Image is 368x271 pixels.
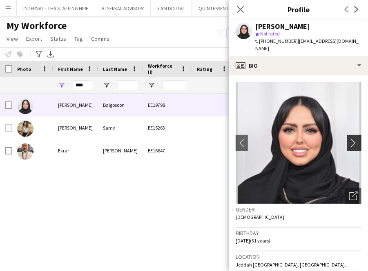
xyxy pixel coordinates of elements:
div: [PERSON_NAME] [255,23,310,30]
app-action-btn: Advanced filters [34,49,44,59]
div: [PERSON_NAME] [53,117,98,139]
span: [DEMOGRAPHIC_DATA] [236,214,284,220]
div: [PERSON_NAME] [53,94,98,116]
button: ALSERKAL ADVISORY [95,0,151,16]
span: Status [50,35,66,42]
span: [DATE] (31 years) [236,238,270,244]
button: Everyone5,972 [227,29,268,38]
h3: Location [236,253,361,260]
app-action-btn: Export XLSX [46,49,56,59]
img: Ekram Samy [17,121,33,137]
button: QUINTESSENTIALLY DMCC [192,0,260,16]
span: My Workforce [7,20,67,32]
div: EE16647 [143,139,192,162]
h3: Birthday [236,229,361,237]
button: INTERNAL - THA STAFFING HIRE [17,0,95,16]
span: First Name [58,66,83,72]
img: Ekrar Husain [17,143,33,160]
a: Tag [71,33,86,44]
input: Row Selection is disabled for this row (unchecked) [5,124,12,132]
a: Status [47,33,69,44]
button: Open Filter Menu [148,82,155,89]
a: Export [23,33,45,44]
span: | [EMAIL_ADDRESS][DOMAIN_NAME] [255,38,359,51]
div: Balgosoon [98,94,143,116]
img: Ekram Balgosoon [17,98,33,114]
span: Last Name [103,66,127,72]
img: Crew avatar or photo [236,82,361,204]
div: EE15263 [143,117,192,139]
span: Tag [74,35,83,42]
div: Ekrar [53,139,98,162]
button: Open Filter Menu [103,82,110,89]
h3: Profile [229,4,368,15]
div: Bio [229,56,368,75]
button: 3 AM DIGITAL [151,0,192,16]
button: Open Filter Menu [58,82,65,89]
a: View [3,33,21,44]
div: Open photos pop-in [345,188,361,204]
h3: Gender [236,206,361,213]
span: Workforce ID [148,63,177,75]
input: Last Name Filter Input [118,80,138,90]
div: EE19798 [143,94,192,116]
input: Workforce ID Filter Input [163,80,187,90]
span: Photo [17,66,31,72]
a: Comms [88,33,113,44]
span: Not rated [260,31,280,37]
span: View [7,35,18,42]
span: t. [PHONE_NUMBER] [255,38,298,44]
input: First Name Filter Input [73,80,93,90]
span: Rating [197,66,212,72]
div: [PERSON_NAME] [98,139,143,162]
span: Export [26,35,42,42]
div: Samy [98,117,143,139]
span: Comms [91,35,109,42]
